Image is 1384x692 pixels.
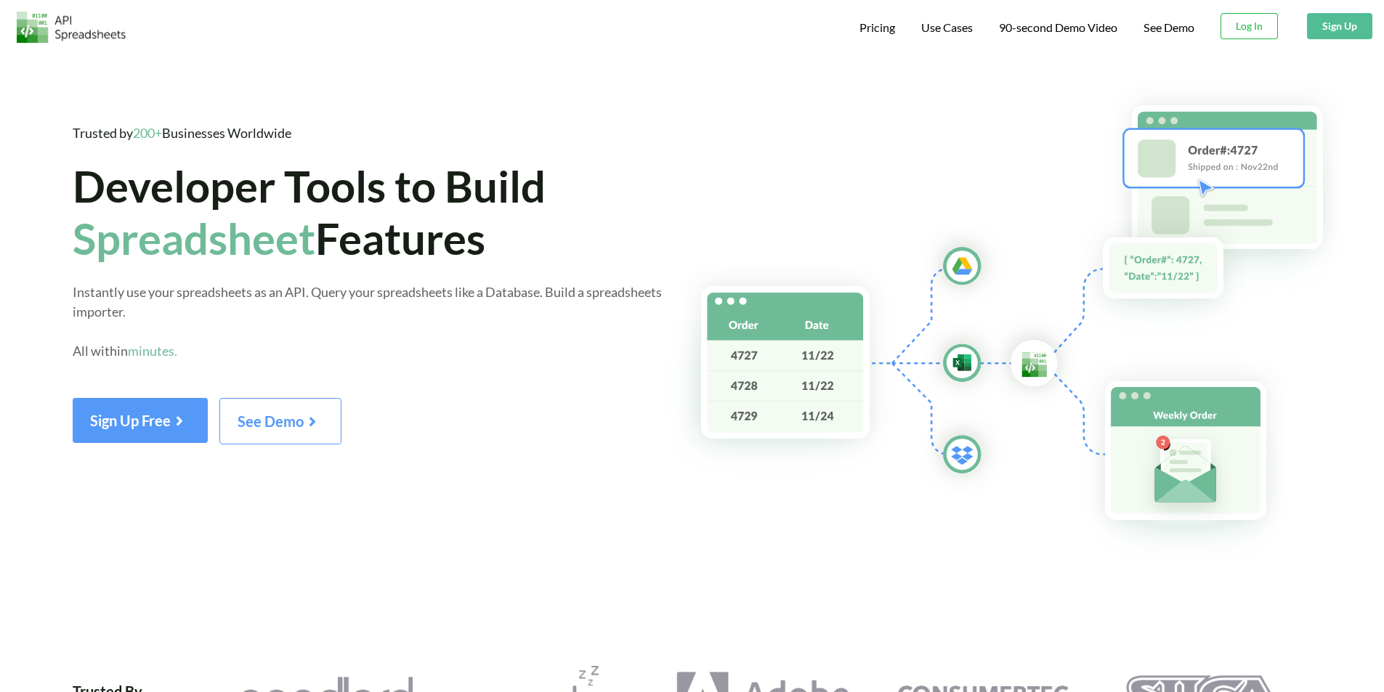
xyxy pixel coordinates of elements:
a: See Demo [1144,20,1194,36]
img: Hero Spreadsheet Flow [664,80,1384,564]
button: Log In [1221,13,1278,39]
span: Pricing [859,20,895,34]
button: Sign Up Free [73,398,208,443]
span: 90-second Demo Video [999,22,1117,33]
span: Instantly use your spreadsheets as an API. Query your spreadsheets like a Database. Build a sprea... [73,284,662,359]
button: Sign Up [1307,13,1372,39]
span: minutes. [128,343,177,359]
span: See Demo [238,412,323,430]
span: Spreadsheet [73,212,315,264]
span: Sign Up Free [90,412,190,429]
span: 200+ [133,125,162,141]
span: Trusted by Businesses Worldwide [73,125,291,141]
span: Developer Tools to Build Features [73,160,546,264]
button: See Demo [219,398,341,444]
img: Logo.png [17,12,126,43]
span: Use Cases [921,20,973,34]
a: See Demo [219,418,341,430]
